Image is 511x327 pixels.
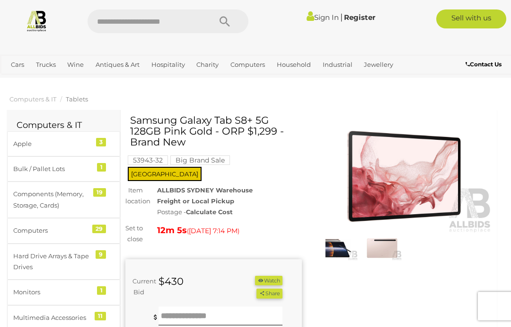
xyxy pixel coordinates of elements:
mark: 53943-32 [128,155,168,165]
a: Sign In [307,13,339,22]
span: | [340,12,343,22]
strong: Freight or Local Pickup [157,197,234,205]
div: 9 [96,250,106,259]
div: Current Bid [125,276,151,298]
div: 1 [97,286,106,295]
a: Charity [193,57,222,73]
div: Computers [13,225,91,236]
a: Computers 29 [7,218,120,243]
a: Household [273,57,315,73]
li: Watch this item [255,276,282,286]
mark: Big Brand Sale [170,155,230,165]
strong: $430 [159,275,184,287]
img: Samsung Galaxy Tab S8+ 5G 128GB Pink Gold - ORP $1,299 - Brand New [362,236,402,261]
div: Bulk / Pallet Lots [13,163,91,174]
button: Watch [255,276,282,286]
a: Cars [7,57,28,73]
h1: Samsung Galaxy Tab S8+ 5G 128GB Pink Gold - ORP $1,299 - Brand New [130,115,300,147]
div: Multimedia Accessories [13,312,91,323]
a: Antiques & Art [92,57,143,73]
div: 19 [93,188,106,197]
a: Computers [227,57,269,73]
a: Tablets [66,95,88,103]
div: Set to close [118,223,150,245]
img: Samsung Galaxy Tab S8+ 5G 128GB Pink Gold - ORP $1,299 - Brand New [318,236,358,261]
a: Big Brand Sale [170,156,230,164]
div: Components (Memory, Storage, Cards) [13,189,91,211]
h2: Computers & IT [17,121,111,130]
a: Monitors 1 [7,280,120,305]
a: Computers & IT [9,95,56,103]
a: Components (Memory, Storage, Cards) 19 [7,182,120,218]
div: Postage - [157,207,301,218]
span: [DATE] 7:14 PM [189,227,238,235]
div: 1 [97,163,106,172]
button: Search [201,9,248,33]
a: Industrial [319,57,356,73]
strong: Calculate Cost [186,208,233,216]
a: Register [344,13,375,22]
img: Samsung Galaxy Tab S8+ 5G 128GB Pink Gold - ORP $1,299 - Brand New [316,119,493,233]
b: Contact Us [466,61,502,68]
strong: ALLBIDS SYDNEY Warehouse [157,186,253,194]
a: Jewellery [360,57,397,73]
div: 11 [95,312,106,320]
a: Apple 3 [7,131,120,156]
a: Office [7,73,33,88]
a: Contact Us [466,59,504,70]
a: Hard Drive Arrays & Tape Drives 9 [7,244,120,280]
div: 3 [96,138,106,146]
div: 29 [92,225,106,233]
div: Item location [118,185,150,207]
a: Sell with us [436,9,507,28]
span: [GEOGRAPHIC_DATA] [128,167,202,181]
div: Hard Drive Arrays & Tape Drives [13,251,91,273]
div: Monitors [13,287,91,298]
a: 53943-32 [128,156,168,164]
a: [GEOGRAPHIC_DATA] [68,73,142,88]
a: Wine [63,57,88,73]
a: Bulk / Pallet Lots 1 [7,156,120,182]
a: Sports [37,73,64,88]
span: ( ) [187,227,239,235]
img: Allbids.com.au [26,9,48,32]
strong: 12m 5s [157,225,187,236]
div: Apple [13,138,91,149]
a: Trucks [32,57,60,73]
button: Share [256,289,282,299]
a: Hospitality [148,57,189,73]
